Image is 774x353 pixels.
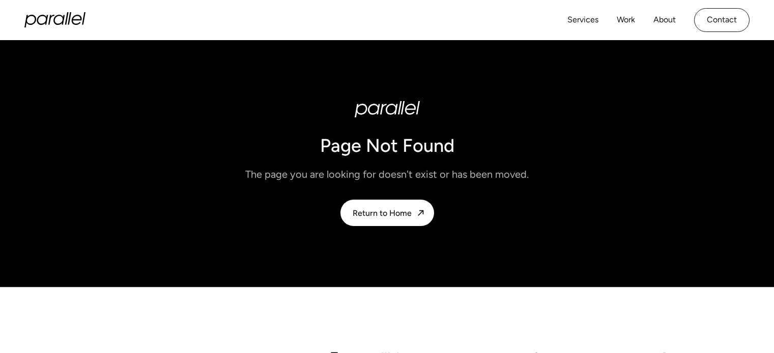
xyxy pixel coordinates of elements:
[353,208,412,218] div: Return to Home
[694,8,750,32] a: Contact
[245,166,529,183] p: The page you are looking for doesn't exist or has been moved.
[245,134,529,158] h1: Page Not Found
[617,13,635,27] a: Work
[24,12,85,27] a: home
[567,13,598,27] a: Services
[653,13,676,27] a: About
[340,200,434,226] a: Return to Home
